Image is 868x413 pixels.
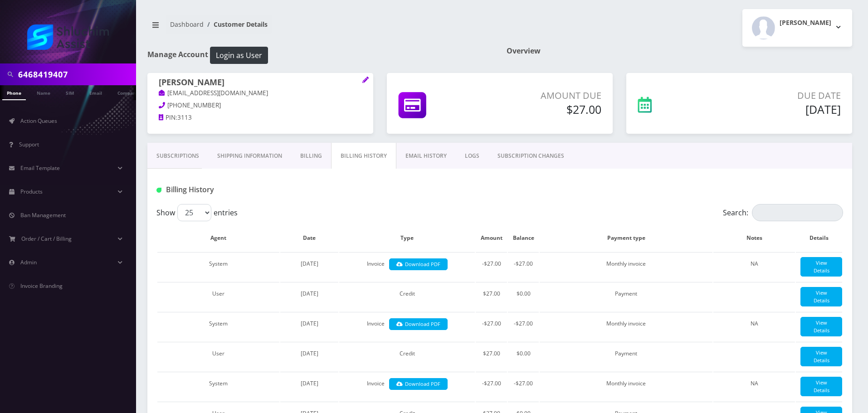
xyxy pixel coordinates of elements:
td: $0.00 [508,342,539,371]
td: $27.00 [476,282,507,311]
span: Order / Cart / Billing [21,235,72,243]
a: LOGS [456,143,488,169]
td: Invoice [339,312,475,341]
a: View Details [800,317,842,336]
a: Phone [2,85,26,100]
a: Dashboard [170,20,204,29]
td: Payment [540,282,712,311]
a: Subscriptions [147,143,208,169]
span: Support [19,141,39,148]
td: User [157,282,279,311]
a: SIM [61,85,78,99]
a: Billing [291,143,331,169]
button: [PERSON_NAME] [742,9,852,47]
td: System [157,372,279,401]
span: [DATE] [301,350,318,357]
a: PIN: [159,113,177,122]
label: Search: [723,204,843,221]
select: Showentries [177,204,211,221]
input: Search: [752,204,843,221]
a: Login as User [208,49,268,59]
label: Show entries [156,204,238,221]
a: Download PDF [389,378,448,390]
td: Monthly invoice [540,372,712,401]
h2: [PERSON_NAME] [780,19,831,27]
p: Due Date [710,89,841,102]
td: NA [713,252,795,281]
td: Monthly invoice [540,252,712,281]
td: Invoice [339,372,475,401]
th: Notes [713,225,795,251]
h5: [DATE] [710,102,841,116]
span: Action Queues [20,117,57,125]
img: Shluchim Assist [27,24,109,50]
th: Amount [476,225,507,251]
span: Email Template [20,164,60,172]
input: Search in Company [18,66,134,83]
td: System [157,252,279,281]
a: View Details [800,257,842,277]
a: View Details [800,347,842,366]
h1: Manage Account [147,47,493,64]
span: Products [20,188,43,195]
a: Email [85,85,107,99]
span: Ban Management [20,211,66,219]
h5: $27.00 [488,102,601,116]
td: -$27.00 [508,312,539,341]
span: [DATE] [301,290,318,297]
th: Type [339,225,475,251]
td: -$27.00 [508,252,539,281]
nav: breadcrumb [147,15,493,41]
th: Balance [508,225,539,251]
td: -$27.00 [476,312,507,341]
th: Details [796,225,842,251]
td: -$27.00 [476,252,507,281]
td: -$27.00 [476,372,507,401]
h1: Overview [507,47,852,55]
button: Login as User [210,47,268,64]
span: [DATE] [301,260,318,267]
a: Download PDF [389,258,448,271]
a: SUBSCRIPTION CHANGES [488,143,573,169]
a: Billing History [331,143,396,169]
li: Customer Details [204,19,268,29]
td: $0.00 [508,282,539,311]
span: Admin [20,258,37,266]
h1: [PERSON_NAME] [159,78,362,88]
a: Name [32,85,55,99]
td: NA [713,312,795,341]
span: [DATE] [301,379,318,387]
span: Invoice Branding [20,282,63,290]
a: View Details [800,287,842,306]
h1: Billing History [156,185,376,194]
span: [DATE] [301,320,318,327]
td: Monthly invoice [540,312,712,341]
td: Invoice [339,252,475,281]
th: Date [280,225,338,251]
a: Shipping Information [208,143,291,169]
a: EMAIL HISTORY [396,143,456,169]
td: Credit [339,282,475,311]
td: $27.00 [476,342,507,371]
td: User [157,342,279,371]
p: Amount Due [488,89,601,102]
td: Credit [339,342,475,371]
td: Payment [540,342,712,371]
a: Company [113,85,143,99]
span: 3113 [177,113,192,121]
a: Download PDF [389,318,448,330]
th: Payment type [540,225,712,251]
td: System [157,312,279,341]
td: -$27.00 [508,372,539,401]
span: [PHONE_NUMBER] [167,101,221,109]
a: [EMAIL_ADDRESS][DOMAIN_NAME] [159,89,268,98]
th: Agent [157,225,279,251]
a: View Details [800,377,842,396]
td: NA [713,372,795,401]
